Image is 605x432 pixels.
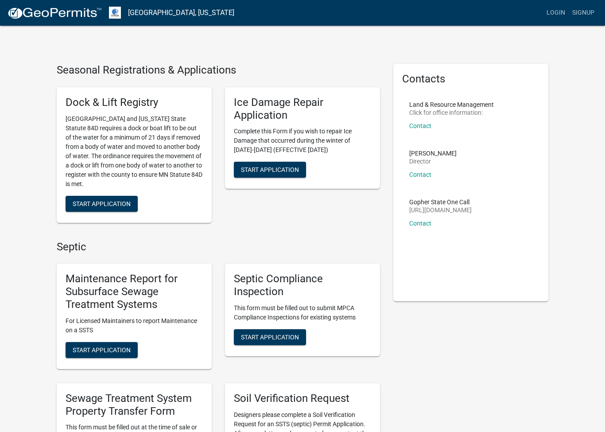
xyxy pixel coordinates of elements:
[241,333,299,340] span: Start Application
[234,392,371,405] h5: Soil Verification Request
[234,96,371,122] h5: Ice Damage Repair Application
[409,171,431,178] a: Contact
[409,199,472,205] p: Gopher State One Call
[73,346,131,353] span: Start Application
[57,64,380,77] h4: Seasonal Registrations & Applications
[402,73,539,86] h5: Contacts
[234,272,371,298] h5: Septic Compliance Inspection
[409,101,494,108] p: Land & Resource Management
[409,207,472,213] p: [URL][DOMAIN_NAME]
[66,96,203,109] h5: Dock & Lift Registry
[234,162,306,178] button: Start Application
[234,127,371,155] p: Complete this Form if you wish to repair Ice Damage that occurred during the winter of [DATE]-[DA...
[109,7,121,19] img: Otter Tail County, Minnesota
[409,109,494,116] p: Click for office information:
[66,196,138,212] button: Start Application
[409,220,431,227] a: Contact
[66,392,203,418] h5: Sewage Treatment System Property Transfer Form
[66,272,203,311] h5: Maintenance Report for Subsurface Sewage Treatment Systems
[409,150,457,156] p: [PERSON_NAME]
[57,241,380,253] h4: Septic
[66,316,203,335] p: For Licensed Maintainers to report Maintenance on a SSTS
[543,4,569,21] a: Login
[73,200,131,207] span: Start Application
[409,122,431,129] a: Contact
[234,304,371,322] p: This form must be filled out to submit MPCA Compliance Inspections for existing systems
[128,5,234,20] a: [GEOGRAPHIC_DATA], [US_STATE]
[66,342,138,358] button: Start Application
[241,166,299,173] span: Start Application
[409,158,457,164] p: Director
[66,114,203,189] p: [GEOGRAPHIC_DATA] and [US_STATE] State Statute 84D requires a dock or boat lift to be out of the ...
[234,329,306,345] button: Start Application
[569,4,598,21] a: Signup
